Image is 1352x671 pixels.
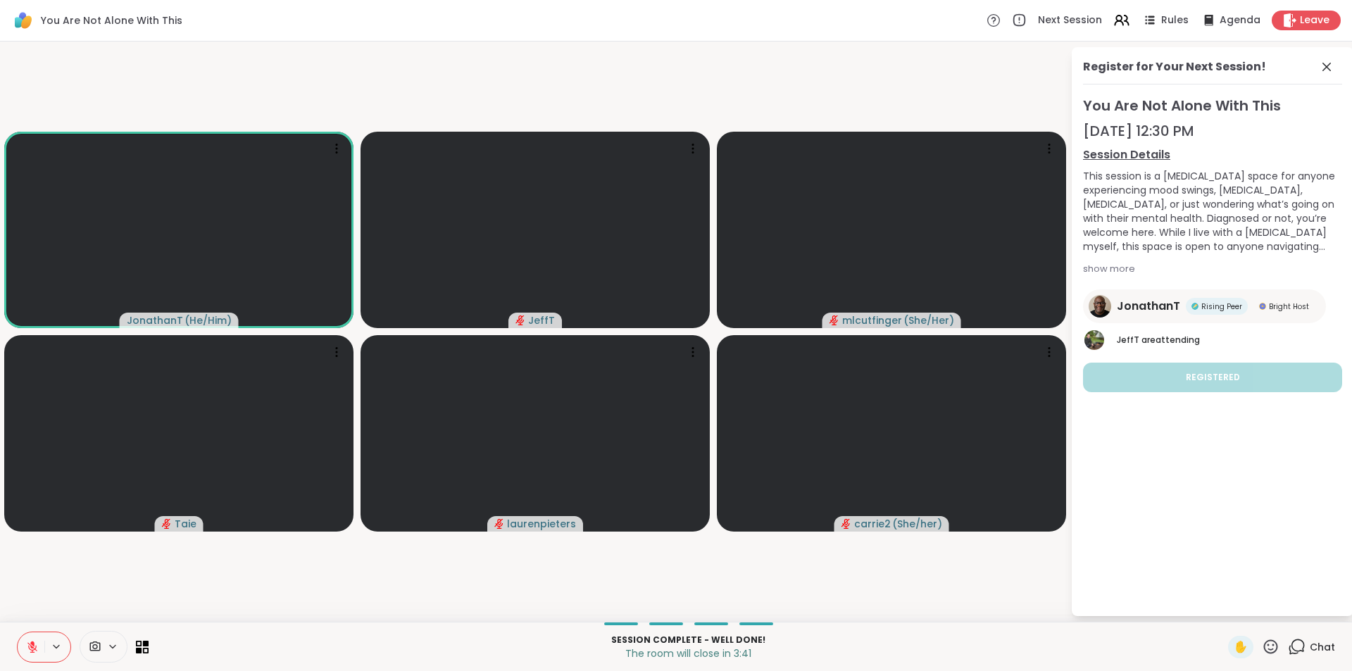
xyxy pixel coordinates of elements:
div: Register for Your Next Session! [1083,58,1266,75]
span: ✋ [1234,639,1248,656]
span: audio-muted [494,519,504,529]
span: audio-muted [162,519,172,529]
span: JeffT [1117,334,1139,346]
span: ( She/her ) [892,517,942,531]
span: audio-muted [830,315,839,325]
div: This session is a [MEDICAL_DATA] space for anyone experiencing mood swings, [MEDICAL_DATA], [MEDI... [1083,169,1342,253]
span: ( She/Her ) [903,313,954,327]
span: You Are Not Alone With This [1083,96,1342,115]
img: Bright Host [1259,303,1266,310]
img: Rising Peer [1191,303,1198,310]
span: Bright Host [1269,301,1309,312]
span: audio-muted [841,519,851,529]
div: show more [1083,262,1342,276]
span: You Are Not Alone With This [41,13,182,27]
span: JonathanT [1117,298,1180,315]
span: ( He/Him ) [184,313,232,327]
span: laurenpieters [507,517,576,531]
img: JeffT [1084,330,1104,350]
span: carrie2 [854,517,891,531]
span: Chat [1310,640,1335,654]
span: mlcutfinger [842,313,902,327]
span: JonathanT [127,313,183,327]
button: Registered [1083,363,1342,392]
span: Taie [175,517,196,531]
p: Session Complete - well done! [157,634,1220,646]
img: ShareWell Logomark [11,8,35,32]
span: Registered [1186,371,1240,384]
a: JonathanTJonathanTRising PeerRising PeerBright HostBright Host [1083,289,1326,323]
a: Session Details [1083,146,1342,163]
span: audio-muted [515,315,525,325]
span: Agenda [1220,13,1260,27]
div: [DATE] 12:30 PM [1083,121,1342,141]
p: are attending [1117,334,1342,346]
span: JeffT [528,313,555,327]
span: Next Session [1038,13,1102,27]
span: Leave [1300,13,1329,27]
p: The room will close in 3:41 [157,646,1220,660]
span: Rising Peer [1201,301,1242,312]
img: JonathanT [1089,295,1111,318]
span: Rules [1161,13,1189,27]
